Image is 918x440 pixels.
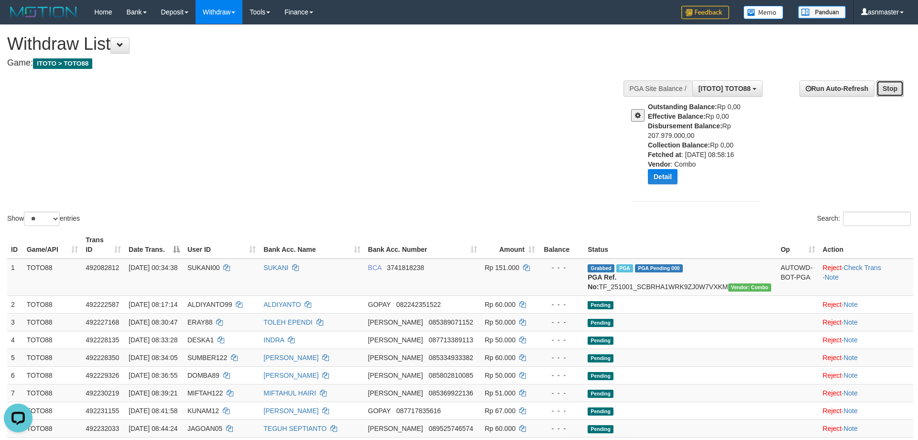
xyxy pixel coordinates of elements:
[187,264,220,271] span: SUKANI00
[7,212,80,226] label: Show entries
[129,301,177,308] span: [DATE] 08:17:14
[24,212,60,226] select: Showentries
[588,407,613,416] span: Pending
[824,273,839,281] a: Note
[819,366,913,384] td: ·
[485,318,516,326] span: Rp 50.000
[843,336,858,344] a: Note
[843,407,858,415] a: Note
[364,231,481,259] th: Bank Acc. Number: activate to sort column ascending
[7,34,602,54] h1: Withdraw List
[23,419,82,437] td: TOTO88
[396,301,441,308] span: Copy 082242351522 to clipboard
[368,301,391,308] span: GOPAY
[819,384,913,402] td: ·
[86,407,119,415] span: 492231155
[648,102,767,192] div: Rp 0,00 Rp 0,00 Rp 207.979.000,00 Rp 0,00 : [DATE] 08:58:16 : Combo
[129,354,177,361] span: [DATE] 08:34:05
[129,264,177,271] span: [DATE] 00:34:38
[588,354,613,362] span: Pending
[648,141,710,149] b: Collection Balance:
[819,295,913,313] td: ·
[485,354,516,361] span: Rp 60.000
[485,301,516,308] span: Rp 60.000
[23,295,82,313] td: TOTO88
[485,407,516,415] span: Rp 67.000
[368,372,423,379] span: [PERSON_NAME]
[263,318,312,326] a: TOLEH EPENDI
[368,407,391,415] span: GOPAY
[129,318,177,326] span: [DATE] 08:30:47
[823,389,842,397] a: Reject
[543,263,580,272] div: - - -
[588,264,614,272] span: Grabbed
[843,425,858,432] a: Note
[588,301,613,309] span: Pending
[648,122,722,130] b: Disbursement Balance:
[823,354,842,361] a: Reject
[543,317,580,327] div: - - -
[263,425,327,432] a: TEGUH SEPTIANTO
[823,301,842,308] a: Reject
[743,6,784,19] img: Button%20Memo.svg
[819,331,913,349] td: ·
[485,264,519,271] span: Rp 151.000
[396,407,441,415] span: Copy 087717835616 to clipboard
[7,349,23,366] td: 5
[7,384,23,402] td: 7
[481,231,539,259] th: Amount: activate to sort column ascending
[263,264,288,271] a: SUKANI
[428,336,473,344] span: Copy 087713389113 to clipboard
[485,425,516,432] span: Rp 60.000
[263,301,301,308] a: ALDIYANTO
[648,151,681,158] b: Fetched at
[543,353,580,362] div: - - -
[187,301,232,308] span: ALDIYANTO99
[588,337,613,345] span: Pending
[7,58,602,68] h4: Game:
[843,354,858,361] a: Note
[428,354,473,361] span: Copy 085334933382 to clipboard
[129,389,177,397] span: [DATE] 08:39:21
[584,231,776,259] th: Status
[876,80,904,97] a: Stop
[819,313,913,331] td: ·
[187,318,213,326] span: ERAY88
[843,301,858,308] a: Note
[588,273,616,291] b: PGA Ref. No:
[86,372,119,379] span: 492229326
[23,349,82,366] td: TOTO88
[823,264,842,271] a: Reject
[539,231,584,259] th: Balance
[86,264,119,271] span: 492082812
[588,390,613,398] span: Pending
[187,372,219,379] span: DOMBA89
[485,372,516,379] span: Rp 50.000
[692,80,763,97] button: [ITOTO] TOTO88
[129,425,177,432] span: [DATE] 08:44:24
[584,259,776,296] td: TF_251001_SCBRHA1WRK9ZJ0W7VXKM
[635,264,683,272] span: PGA Pending
[428,372,473,379] span: Copy 085802810085 to clipboard
[187,336,214,344] span: DESKA1
[387,264,424,271] span: Copy 3741818238 to clipboard
[23,259,82,296] td: TOTO88
[86,389,119,397] span: 492230219
[843,318,858,326] a: Note
[623,80,692,97] div: PGA Site Balance /
[648,113,706,120] b: Effective Balance:
[588,425,613,433] span: Pending
[129,372,177,379] span: [DATE] 08:36:55
[648,169,678,184] button: Detail
[187,425,222,432] span: JAGOAN05
[588,372,613,380] span: Pending
[125,231,184,259] th: Date Trans.: activate to sort column descending
[823,425,842,432] a: Reject
[817,212,911,226] label: Search:
[543,406,580,416] div: - - -
[819,402,913,419] td: ·
[129,407,177,415] span: [DATE] 08:41:58
[777,259,819,296] td: AUTOWD-BOT-PGA
[543,335,580,345] div: - - -
[428,425,473,432] span: Copy 089525746574 to clipboard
